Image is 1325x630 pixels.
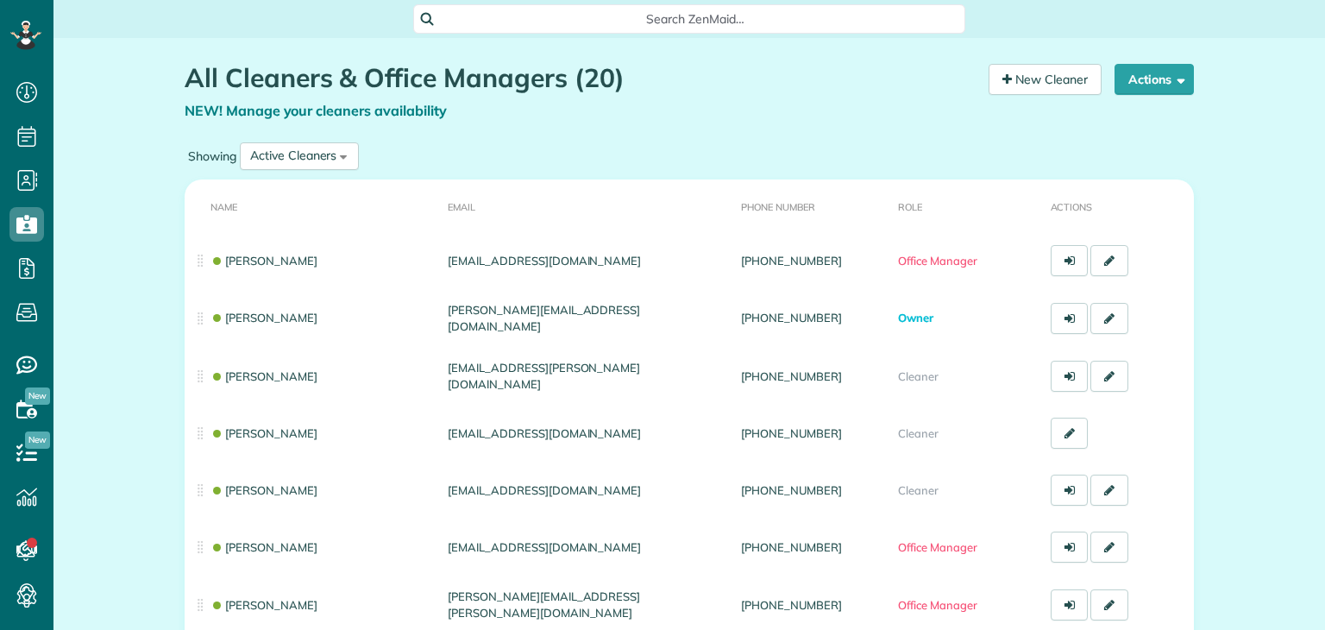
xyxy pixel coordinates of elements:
td: [PERSON_NAME][EMAIL_ADDRESS][DOMAIN_NAME] [441,289,734,347]
span: Office Manager [898,540,976,554]
span: New [25,432,50,449]
a: [PERSON_NAME] [210,426,317,440]
td: [EMAIL_ADDRESS][DOMAIN_NAME] [441,462,734,519]
a: [PHONE_NUMBER] [741,598,841,612]
span: Owner [898,311,933,324]
span: Cleaner [898,369,939,383]
span: Cleaner [898,483,939,497]
th: Email [441,180,734,232]
td: [EMAIL_ADDRESS][DOMAIN_NAME] [441,519,734,576]
td: [EMAIL_ADDRESS][PERSON_NAME][DOMAIN_NAME] [441,347,734,405]
th: Actions [1044,180,1194,232]
th: Name [185,180,441,232]
a: NEW! Manage your cleaners availability [185,102,447,119]
span: Office Manager [898,598,976,612]
a: [PERSON_NAME] [210,540,317,554]
th: Role [891,180,1043,232]
a: [PERSON_NAME] [210,254,317,268]
td: [EMAIL_ADDRESS][DOMAIN_NAME] [441,405,734,462]
label: Showing [185,148,240,165]
a: [PHONE_NUMBER] [741,540,841,554]
td: [EMAIL_ADDRESS][DOMAIN_NAME] [441,232,734,289]
a: [PERSON_NAME] [210,483,317,497]
h1: All Cleaners & Office Managers (20) [185,64,976,92]
a: New Cleaner [989,64,1102,95]
a: [PERSON_NAME] [210,311,317,324]
a: [PERSON_NAME] [210,598,317,612]
button: Actions [1115,64,1194,95]
a: [PERSON_NAME] [210,369,317,383]
span: Office Manager [898,254,976,268]
span: Cleaner [898,426,939,440]
a: [PHONE_NUMBER] [741,311,841,324]
a: [PHONE_NUMBER] [741,369,841,383]
a: [PHONE_NUMBER] [741,483,841,497]
a: [PHONE_NUMBER] [741,254,841,268]
a: [PHONE_NUMBER] [741,426,841,440]
div: Active Cleaners [250,147,336,165]
th: Phone number [734,180,891,232]
span: New [25,387,50,405]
